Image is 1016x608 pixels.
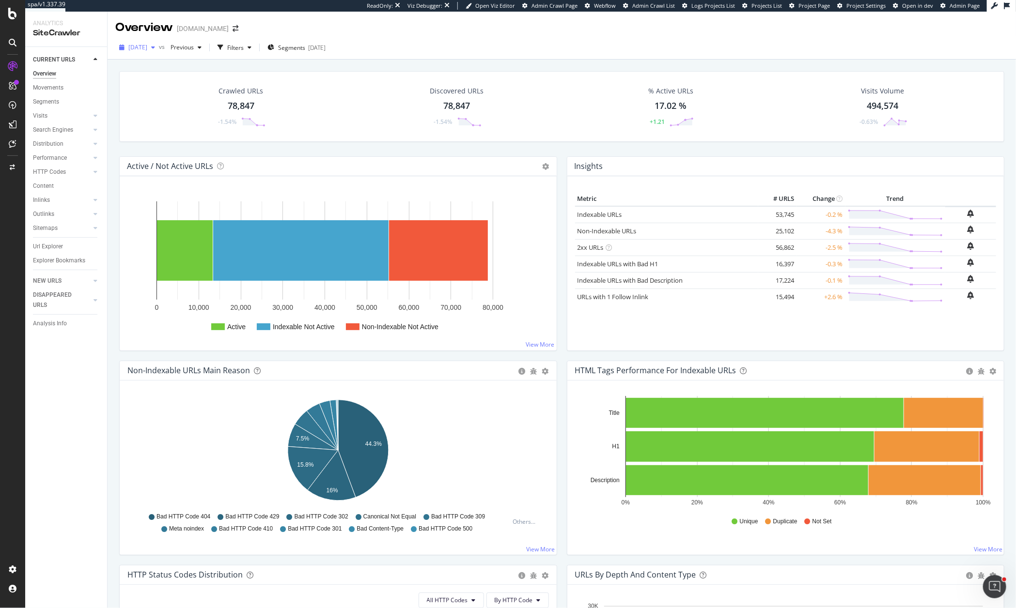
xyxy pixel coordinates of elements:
div: -1.54% [218,118,236,126]
div: bell-plus [968,242,974,250]
button: Filters [214,40,255,55]
div: NEW URLS [33,276,62,286]
div: CURRENT URLS [33,55,75,65]
text: 40% [763,500,774,506]
div: 78,847 [443,100,470,112]
div: Non-Indexable URLs Main Reason [127,365,250,375]
div: -1.54% [434,118,453,126]
a: View More [526,340,555,349]
a: Url Explorer [33,242,100,252]
a: View More [974,545,1002,553]
div: HTTP Codes [33,167,66,177]
text: 60,000 [399,304,420,311]
td: 16,397 [758,256,797,272]
text: 80% [906,500,917,506]
a: Sitemaps [33,223,91,233]
div: arrow-right-arrow-left [233,25,238,32]
div: gear [542,572,549,579]
a: Indexable URLs with Bad H1 [578,259,658,268]
span: Previous [167,43,194,51]
a: Project Page [789,2,830,10]
svg: A chart. [127,396,548,508]
a: NEW URLS [33,276,91,286]
div: circle-info [966,572,973,579]
h4: Active / Not Active URLs [127,160,213,173]
td: +2.6 % [797,289,845,305]
text: 100% [976,500,991,506]
th: Change [797,192,845,206]
text: Active [227,323,246,331]
span: Segments [278,44,305,52]
a: URLs with 1 Follow Inlink [578,292,649,301]
div: circle-info [519,368,526,375]
a: Admin Crawl Page [522,2,578,10]
div: Visits Volume [861,86,904,96]
a: Overview [33,69,100,79]
div: gear [989,572,996,579]
svg: A chart. [575,396,996,508]
a: Distribution [33,139,91,149]
div: circle-info [519,572,526,579]
button: Previous [167,40,205,55]
div: bug [978,368,985,375]
a: HTTP Codes [33,167,91,177]
span: 2025 Sep. 19th [128,43,147,51]
span: Project Settings [846,2,886,9]
span: Bad HTTP Code 301 [288,525,342,533]
text: 0% [621,500,630,506]
div: Filters [227,44,244,52]
a: Segments [33,97,100,107]
span: Admin Crawl List [632,2,675,9]
div: Segments [33,97,59,107]
td: 56,862 [758,239,797,256]
text: Non-Indexable Not Active [362,323,438,331]
a: Content [33,181,100,191]
span: By HTTP Code [495,596,533,604]
text: 16% [327,487,338,494]
div: Visits [33,111,47,121]
a: Webflow [585,2,616,10]
text: 80,000 [483,304,503,311]
td: -0.2 % [797,206,845,223]
div: gear [989,368,996,375]
a: 2xx URLs [578,243,604,252]
button: [DATE] [115,40,159,55]
th: # URLS [758,192,797,206]
div: Inlinks [33,195,50,205]
td: -0.1 % [797,272,845,289]
text: H1 [612,443,620,450]
td: 15,494 [758,289,797,305]
span: Bad HTTP Code 309 [431,513,485,521]
div: Url Explorer [33,242,63,252]
text: 44.3% [365,441,382,447]
div: Sitemaps [33,223,58,233]
span: Webflow [594,2,616,9]
div: bell-plus [968,210,974,217]
span: Projects List [751,2,782,9]
a: Indexable URLs with Bad Description [578,276,683,285]
a: Logs Projects List [682,2,735,10]
div: ReadOnly: [367,2,393,10]
div: bug [531,368,537,375]
div: DISAPPEARED URLS [33,290,82,310]
div: bell-plus [968,291,974,299]
span: Open Viz Editor [475,2,515,9]
text: 50,000 [357,304,377,311]
div: URLs by Depth and Content Type [575,570,696,579]
a: Admin Page [940,2,980,10]
a: Outlinks [33,209,91,219]
div: bell-plus [968,226,974,233]
div: Overview [33,69,56,79]
span: Open in dev [902,2,933,9]
span: Unique [740,517,758,526]
div: gear [542,368,549,375]
a: CURRENT URLS [33,55,91,65]
iframe: Intercom live chat [983,575,1006,598]
div: Content [33,181,54,191]
text: 10,000 [188,304,209,311]
a: DISAPPEARED URLS [33,290,91,310]
svg: A chart. [127,192,548,343]
div: Search Engines [33,125,73,135]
